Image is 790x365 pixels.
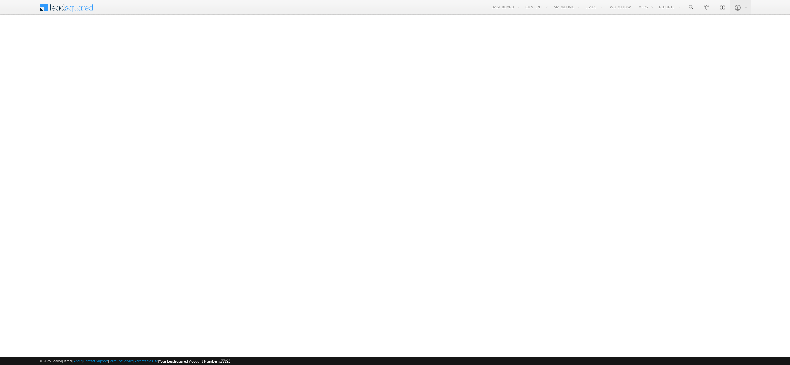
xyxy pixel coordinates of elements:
span: 77195 [221,359,230,363]
span: © 2025 LeadSquared | | | | | [39,358,230,364]
span: Your Leadsquared Account Number is [159,359,230,363]
a: Terms of Service [109,359,133,363]
a: Contact Support [83,359,108,363]
a: About [73,359,82,363]
a: Acceptable Use [134,359,158,363]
